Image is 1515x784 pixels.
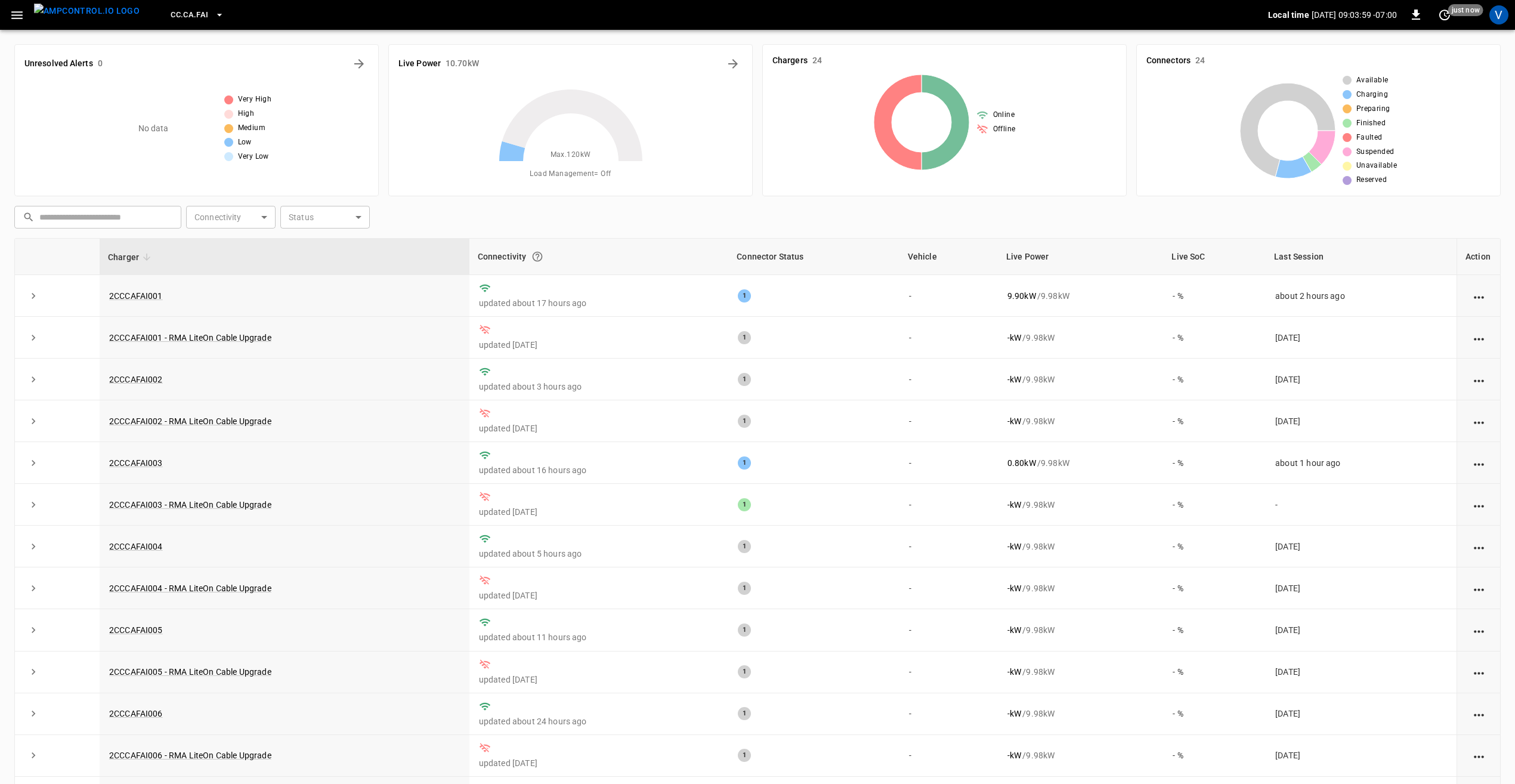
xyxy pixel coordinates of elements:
[899,693,998,735] td: -
[109,584,271,593] a: 2CCCAFAI004 - RMA LiteOn Cable Upgrade
[479,297,719,309] p: updated about 17 hours ago
[479,339,719,351] p: updated [DATE]
[1007,708,1021,720] p: - kW
[812,54,822,67] h6: 24
[993,124,1016,135] span: Offline
[24,412,42,430] button: expand row
[1163,400,1266,442] td: - %
[1007,499,1154,511] div: / 9.98 kW
[1007,457,1036,469] p: 0.80 kW
[1266,359,1457,400] td: [DATE]
[1266,484,1457,526] td: -
[1471,374,1486,385] div: action cell options
[1007,582,1154,594] div: / 9.98 kW
[238,151,269,163] span: Very Low
[238,122,265,134] span: Medium
[1163,526,1266,567] td: - %
[1471,541,1486,552] div: action cell options
[772,54,808,67] h6: Chargers
[24,746,42,764] button: expand row
[1146,54,1191,67] h6: Connectors
[1007,541,1154,552] div: / 9.98 kW
[899,275,998,317] td: -
[1007,415,1154,427] div: / 9.98 kW
[1356,89,1388,101] span: Charging
[738,373,751,386] div: 1
[1448,4,1483,16] span: just now
[899,484,998,526] td: -
[109,291,163,301] a: 2CCCAFAI001
[1007,749,1021,761] p: - kW
[738,415,751,428] div: 1
[1163,609,1266,651] td: - %
[1312,9,1397,21] p: [DATE] 09:03:59 -07:00
[1163,567,1266,609] td: - %
[1007,290,1154,302] div: / 9.98 kW
[1457,239,1500,275] th: Action
[1471,666,1486,678] div: action cell options
[479,464,719,476] p: updated about 16 hours ago
[479,381,719,393] p: updated about 3 hours ago
[478,246,720,267] div: Connectivity
[1471,749,1486,761] div: action cell options
[109,542,163,551] a: 2CCCAFAI004
[109,500,271,510] a: 2CCCAFAI003 - RMA LiteOn Cable Upgrade
[24,538,42,555] button: expand row
[1471,290,1486,302] div: action cell options
[728,239,899,275] th: Connector Status
[899,359,998,400] td: -
[1007,374,1021,385] p: - kW
[1471,499,1486,511] div: action cell options
[899,567,998,609] td: -
[1163,693,1266,735] td: - %
[738,582,751,595] div: 1
[24,705,42,723] button: expand row
[1266,567,1457,609] td: [DATE]
[1266,526,1457,567] td: [DATE]
[1163,652,1266,693] td: - %
[1163,442,1266,484] td: - %
[109,709,163,718] a: 2CCCAFAI006
[446,57,479,70] h6: 10.70 kW
[1266,275,1457,317] td: about 2 hours ago
[738,289,751,303] div: 1
[1356,160,1397,172] span: Unavailable
[1007,290,1036,302] p: 9.90 kW
[479,631,719,643] p: updated about 11 hours ago
[238,137,252,149] span: Low
[1471,582,1486,594] div: action cell options
[1007,332,1021,344] p: - kW
[34,4,140,18] img: ampcontrol.io logo
[24,579,42,597] button: expand row
[1007,499,1021,511] p: - kW
[1007,415,1021,427] p: - kW
[1007,541,1021,552] p: - kW
[1007,624,1154,636] div: / 9.98 kW
[724,54,743,73] button: Energy Overview
[1356,75,1389,87] span: Available
[479,422,719,434] p: updated [DATE]
[1007,708,1154,720] div: / 9.98 kW
[1163,735,1266,777] td: - %
[738,707,751,720] div: 1
[899,526,998,567] td: -
[1266,442,1457,484] td: about 1 hour ago
[398,57,441,70] h6: Live Power
[479,674,719,686] p: updated [DATE]
[738,540,751,553] div: 1
[1007,457,1154,469] div: / 9.98 kW
[1489,5,1508,24] div: profile-icon
[24,329,42,347] button: expand row
[899,239,998,275] th: Vehicle
[1007,666,1154,678] div: / 9.98 kW
[1471,457,1486,469] div: action cell options
[109,751,271,760] a: 2CCCAFAI006 - RMA LiteOn Cable Upgrade
[479,506,719,518] p: updated [DATE]
[1471,624,1486,636] div: action cell options
[1266,735,1457,777] td: [DATE]
[24,621,42,639] button: expand row
[109,375,163,384] a: 2CCCAFAI002
[24,454,42,472] button: expand row
[1007,749,1154,761] div: / 9.98 kW
[899,735,998,777] td: -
